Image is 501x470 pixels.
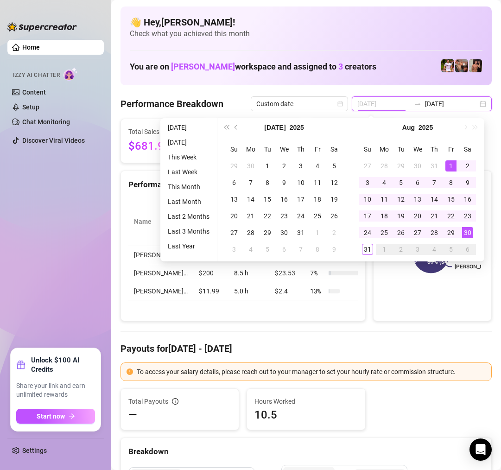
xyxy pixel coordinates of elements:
div: 1 [379,244,390,255]
div: 23 [279,210,290,222]
img: AI Chatter [63,67,78,81]
div: 3 [228,244,240,255]
div: 9 [462,177,473,188]
li: [DATE] [164,137,213,148]
td: 2025-09-03 [409,241,426,258]
td: 2025-08-20 [409,208,426,224]
div: 2 [462,160,473,171]
td: 2025-08-12 [393,191,409,208]
td: 2025-08-17 [359,208,376,224]
td: 2025-08-09 [326,241,342,258]
span: — [128,407,137,422]
img: logo-BBDzfeDw.svg [7,22,77,32]
div: 13 [412,194,423,205]
td: 2025-09-01 [376,241,393,258]
td: 2025-07-12 [326,174,342,191]
td: 2025-08-04 [376,174,393,191]
span: arrow-right [69,413,75,419]
span: gift [16,360,25,369]
td: 2025-08-02 [326,224,342,241]
th: Name [128,197,193,246]
a: Content [22,89,46,96]
div: 29 [445,227,457,238]
div: 3 [412,244,423,255]
th: Fr [443,141,459,158]
td: 2025-07-28 [376,158,393,174]
div: 27 [412,227,423,238]
td: 2025-08-27 [409,224,426,241]
div: 6 [462,244,473,255]
td: 2025-07-10 [292,174,309,191]
td: 2025-07-28 [242,224,259,241]
li: This Week [164,152,213,163]
div: Breakdown [128,445,484,458]
div: 3 [362,177,373,188]
div: 22 [445,210,457,222]
td: 2025-07-26 [326,208,342,224]
th: Th [426,141,443,158]
td: 2025-08-06 [409,174,426,191]
div: 29 [395,160,406,171]
td: 2025-07-09 [276,174,292,191]
div: 1 [312,227,323,238]
td: 2025-08-14 [426,191,443,208]
span: Custom date [256,97,342,111]
h4: 👋 Hey, [PERSON_NAME] ! [130,16,482,29]
li: This Month [164,181,213,192]
td: 2025-08-08 [443,174,459,191]
td: 2025-07-20 [226,208,242,224]
span: calendar [337,101,343,107]
td: 2025-08-21 [426,208,443,224]
div: 6 [279,244,290,255]
td: $23.53 [269,264,304,282]
div: 16 [462,194,473,205]
div: 30 [412,160,423,171]
h4: Payouts for [DATE] - [DATE] [120,342,492,355]
div: 22 [262,210,273,222]
span: 3 [338,62,343,71]
td: 2025-07-24 [292,208,309,224]
div: 28 [429,227,440,238]
td: 2025-07-16 [276,191,292,208]
li: Last 2 Months [164,211,213,222]
div: 25 [379,227,390,238]
td: 2025-08-29 [443,224,459,241]
td: 2025-08-04 [242,241,259,258]
div: 8 [262,177,273,188]
td: 2025-07-04 [309,158,326,174]
td: 2025-07-30 [409,158,426,174]
td: 2025-08-23 [459,208,476,224]
div: 9 [279,177,290,188]
td: 2025-08-02 [459,158,476,174]
li: Last Week [164,166,213,178]
td: 2025-09-04 [426,241,443,258]
li: Last Month [164,196,213,207]
button: Previous month (PageUp) [231,118,241,137]
div: 28 [379,160,390,171]
td: 2025-08-28 [426,224,443,241]
th: Mo [242,141,259,158]
div: 26 [329,210,340,222]
li: Last Year [164,241,213,252]
a: Home [22,44,40,51]
span: info-circle [172,398,178,405]
img: Zach [469,59,482,72]
td: 2025-08-11 [376,191,393,208]
div: 7 [429,177,440,188]
td: 2025-07-25 [309,208,326,224]
td: 2025-08-15 [443,191,459,208]
td: 2025-07-13 [226,191,242,208]
td: 2025-07-31 [292,224,309,241]
th: Mo [376,141,393,158]
td: $2.4 [269,282,304,300]
td: 2025-07-11 [309,174,326,191]
span: Share your link and earn unlimited rewards [16,381,95,400]
td: 2025-08-01 [309,224,326,241]
li: Last 3 Months [164,226,213,237]
span: Hours Worked [254,396,357,406]
td: 2025-08-22 [443,208,459,224]
td: 2025-07-27 [359,158,376,174]
a: Chat Monitoring [22,118,70,126]
button: Last year (Control + left) [221,118,231,137]
div: 17 [295,194,306,205]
